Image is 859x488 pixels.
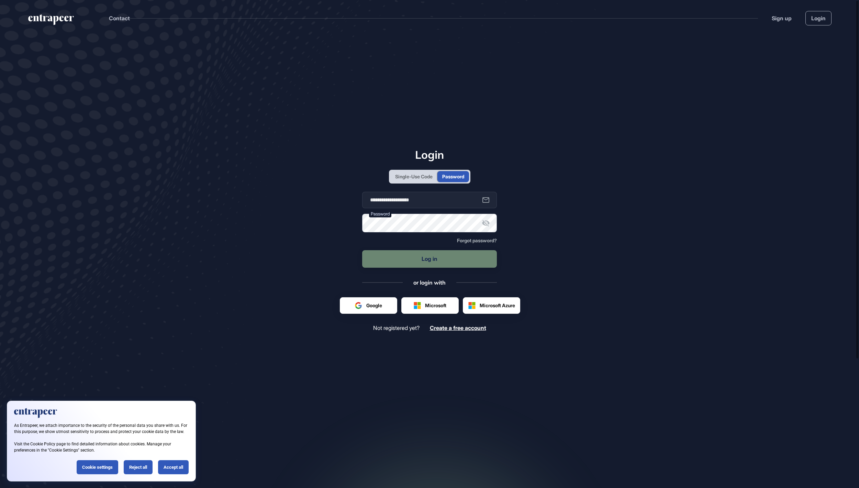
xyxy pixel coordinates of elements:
div: Password [442,173,464,180]
span: Create a free account [430,324,486,331]
a: Forgot password? [457,238,497,243]
a: entrapeer-logo [27,14,75,27]
button: Contact [109,14,130,23]
a: Login [805,11,832,25]
span: Forgot password? [457,237,497,243]
div: or login with [413,279,446,286]
a: Create a free account [430,325,486,331]
a: Sign up [772,14,792,22]
label: Password [369,210,391,217]
button: Log in [362,250,497,268]
div: Single-Use Code [395,173,433,180]
h1: Login [362,148,497,161]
